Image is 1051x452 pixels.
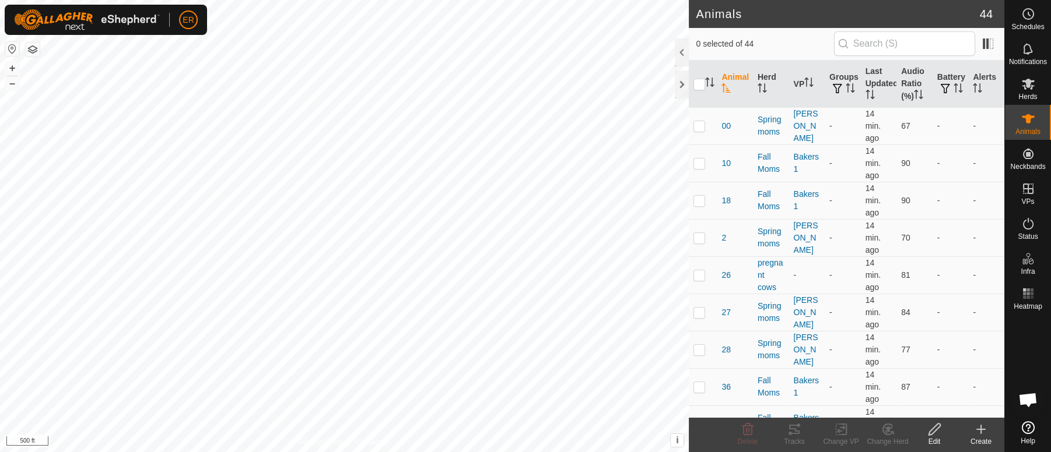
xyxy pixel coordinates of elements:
p-sorticon: Activate to sort [721,85,731,94]
span: 70 [901,233,910,242]
span: 27 [721,306,731,319]
button: – [5,76,19,90]
span: 44 [980,5,993,23]
p-sorticon: Activate to sort [954,85,963,94]
div: Create [958,436,1004,447]
td: - [968,144,1004,182]
a: Bakers 1 [794,152,819,174]
td: - [933,294,969,331]
td: - [933,256,969,294]
span: Animals [1015,128,1041,135]
th: Animal [717,61,753,108]
span: i [676,435,678,445]
span: 84 [901,308,910,317]
div: Spring moms [758,114,784,138]
p-sorticon: Activate to sort [804,79,814,89]
a: [PERSON_NAME] [794,333,818,366]
span: Sep 30, 2025, 9:35 AM [866,146,881,180]
span: Sep 30, 2025, 9:35 AM [866,333,881,366]
div: Fall Moms [758,188,784,213]
div: Change Herd [864,436,911,447]
td: - [825,182,861,219]
td: - [968,405,1004,443]
span: 90 [901,196,910,205]
td: - [933,331,969,368]
span: Sep 30, 2025, 9:36 AM [866,109,881,143]
span: 10 [721,157,731,169]
td: - [825,405,861,443]
span: Sep 30, 2025, 9:35 AM [866,221,881,255]
td: - [968,219,1004,256]
span: Sep 30, 2025, 9:35 AM [866,258,881,292]
span: Neckbands [1010,163,1045,170]
a: Help [1005,416,1051,449]
div: Fall Moms [758,412,784,436]
span: Notifications [1009,58,1047,65]
div: Fall Moms [758,375,784,399]
img: Gallagher Logo [14,9,160,30]
td: - [968,182,1004,219]
span: 67 [901,121,910,130]
th: Battery [933,61,969,108]
a: Privacy Policy [299,437,342,447]
p-sorticon: Activate to sort [705,79,714,89]
span: Sep 30, 2025, 9:35 AM [866,407,881,441]
td: - [825,219,861,256]
button: i [671,434,684,447]
span: 28 [721,344,731,356]
div: Spring moms [758,225,784,250]
td: - [825,368,861,405]
span: 90 [901,158,910,168]
span: Schedules [1011,23,1044,30]
p-sorticon: Activate to sort [846,85,855,94]
app-display-virtual-paddock-transition: - [794,270,797,280]
td: - [825,294,861,331]
span: 00 [721,120,731,132]
td: - [933,182,969,219]
h2: Animals [696,7,979,21]
span: Herds [1018,93,1037,100]
div: Tracks [771,436,818,447]
td: - [968,294,1004,331]
span: 81 [901,270,910,280]
a: Bakers 1 [794,376,819,397]
span: 26 [721,269,731,281]
th: VP [789,61,825,108]
button: + [5,61,19,75]
td: - [825,331,861,368]
span: Status [1018,233,1038,240]
div: Edit [911,436,958,447]
th: Alerts [968,61,1004,108]
td: - [933,219,969,256]
p-sorticon: Activate to sort [914,91,923,101]
td: - [825,107,861,144]
td: - [933,368,969,405]
span: 36 [721,381,731,393]
span: 0 selected of 44 [696,38,833,50]
a: Bakers 1 [794,189,819,211]
span: Sep 30, 2025, 9:35 AM [866,183,881,217]
td: - [968,107,1004,144]
span: Sep 30, 2025, 9:35 AM [866,370,881,404]
input: Search (S) [834,31,975,56]
span: 2 [721,232,726,244]
span: Delete [738,437,758,446]
p-sorticon: Activate to sort [973,85,982,94]
span: 18 [721,195,731,207]
th: Audio Ratio (%) [896,61,933,108]
button: Map Layers [26,43,40,57]
span: 77 [901,345,910,354]
div: Spring moms [758,300,784,324]
div: Spring moms [758,337,784,362]
a: [PERSON_NAME] [794,221,818,255]
span: 87 [901,382,910,391]
button: Reset Map [5,42,19,56]
td: - [933,144,969,182]
span: ER [183,14,194,26]
span: Heatmap [1014,303,1042,310]
p-sorticon: Activate to sort [866,91,875,101]
th: Groups [825,61,861,108]
a: [PERSON_NAME] [794,109,818,143]
a: [PERSON_NAME] [794,295,818,329]
th: Herd [753,61,789,108]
